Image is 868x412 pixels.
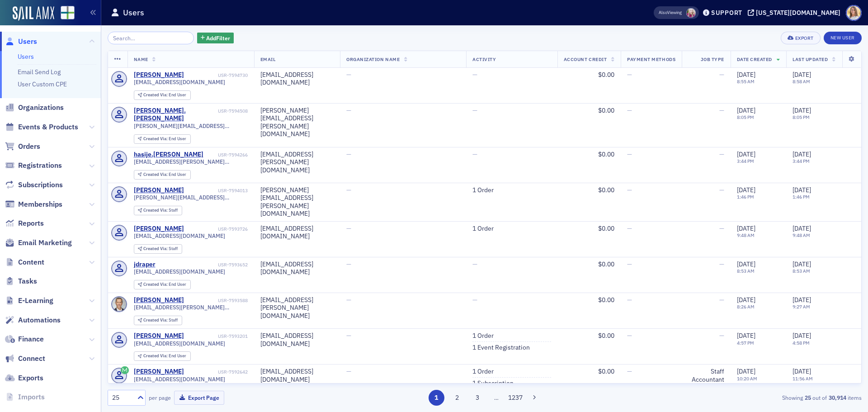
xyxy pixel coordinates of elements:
span: … [490,393,503,402]
span: [DATE] [737,106,755,114]
div: [US_STATE][DOMAIN_NAME] [756,9,840,17]
span: — [346,150,351,158]
span: [DATE] [737,71,755,79]
div: USR-7594508 [218,108,248,114]
span: — [472,150,477,158]
span: [DATE] [737,367,755,375]
span: Tasks [18,276,37,286]
span: — [627,71,632,79]
span: — [472,71,477,79]
div: 25 [112,393,132,403]
time: 4:57 PM [737,340,754,346]
a: jdraper [134,260,156,269]
div: [PERSON_NAME][EMAIL_ADDRESS][PERSON_NAME][DOMAIN_NAME] [260,107,334,138]
img: SailAMX [13,6,54,21]
span: $0.00 [598,150,614,158]
span: — [627,331,632,340]
div: End User [143,282,186,287]
div: USR-7594266 [205,152,248,158]
span: [DATE] [737,186,755,194]
a: 1 Order [472,368,494,376]
a: Email Send Log [18,68,61,76]
h1: Users [123,7,144,18]
div: [PERSON_NAME] [134,225,184,233]
span: Email [260,56,276,62]
time: 3:44 PM [793,158,810,164]
span: — [627,106,632,114]
span: Created Via : [143,317,169,323]
a: Registrations [5,161,62,170]
span: [DATE] [793,71,811,79]
span: [DATE] [737,224,755,232]
span: Last Updated [793,56,828,62]
span: Add Filter [206,34,230,42]
span: [DATE] [737,296,755,304]
div: End User [143,172,186,177]
span: [EMAIL_ADDRESS][PERSON_NAME][DOMAIN_NAME] [134,158,248,165]
span: [DATE] [793,260,811,268]
span: [EMAIL_ADDRESS][DOMAIN_NAME] [134,340,225,347]
div: Staff [143,246,178,251]
div: hasije.[PERSON_NAME] [134,151,203,159]
a: 1 Order [472,332,494,340]
span: Account Credit [564,56,607,62]
div: [EMAIL_ADDRESS][PERSON_NAME][DOMAIN_NAME] [260,296,334,320]
div: [EMAIL_ADDRESS][DOMAIN_NAME] [260,225,334,241]
a: Email Marketing [5,238,72,248]
span: — [472,296,477,304]
span: Organizations [18,103,64,113]
div: Created Via: Staff [134,316,182,325]
span: — [346,296,351,304]
span: — [627,367,632,375]
div: Created Via: End User [134,280,191,289]
time: 4:58 PM [793,340,810,346]
span: Name [134,56,148,62]
div: Export [795,36,814,41]
div: [EMAIL_ADDRESS][DOMAIN_NAME] [260,260,334,276]
span: — [472,106,477,114]
a: Reports [5,218,44,228]
div: Staff Accountant [688,368,724,384]
span: Imports [18,392,45,402]
div: Created Via: Staff [134,206,182,215]
time: 9:48 AM [737,232,755,238]
a: Memberships [5,199,62,209]
span: [DATE] [793,150,811,158]
span: — [346,331,351,340]
span: Events & Products [18,122,78,132]
span: [DATE] [737,150,755,158]
span: Finance [18,334,44,344]
span: Created Via : [143,171,169,177]
div: USR-7593726 [185,226,248,232]
time: 1:46 PM [737,194,754,200]
div: Showing out of items [617,393,862,402]
div: Created Via: End User [134,134,191,144]
span: Raegen Nuffer [686,8,696,18]
span: — [346,224,351,232]
span: — [346,367,351,375]
span: Created Via : [143,353,169,359]
span: — [346,106,351,114]
span: $0.00 [598,296,614,304]
div: Staff [143,208,178,213]
label: per page [149,393,171,402]
div: USR-7593201 [185,333,248,339]
span: $0.00 [598,260,614,268]
a: E-Learning [5,296,53,306]
div: [EMAIL_ADDRESS][DOMAIN_NAME] [260,368,334,384]
span: — [472,260,477,268]
span: $0.00 [598,186,614,194]
strong: 30,914 [827,393,848,402]
span: Created Via : [143,207,169,213]
span: Orders [18,142,40,152]
strong: 25 [803,393,812,402]
span: Exports [18,373,43,383]
span: $0.00 [598,106,614,114]
a: [PERSON_NAME] [134,368,184,376]
time: 1:46 PM [793,194,810,200]
a: User Custom CPE [18,80,67,88]
a: Events & Products [5,122,78,132]
div: [EMAIL_ADDRESS][DOMAIN_NAME] [260,71,334,87]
